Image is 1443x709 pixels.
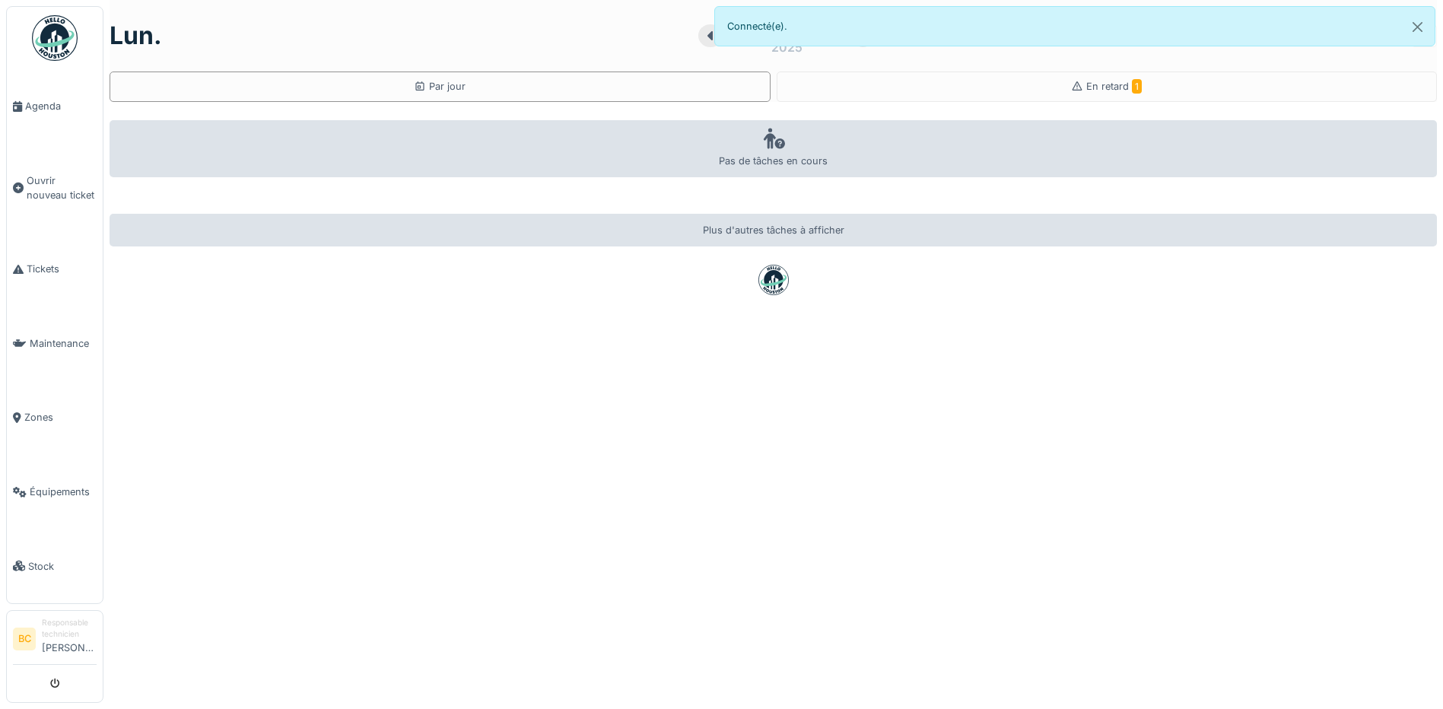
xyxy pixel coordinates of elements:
div: Plus d'autres tâches à afficher [110,214,1437,246]
span: Maintenance [30,336,97,351]
span: Stock [28,559,97,574]
img: Badge_color-CXgf-gQk.svg [32,15,78,61]
a: BC Responsable technicien[PERSON_NAME] [13,617,97,665]
div: Connecté(e). [714,6,1436,46]
span: Tickets [27,262,97,276]
span: En retard [1086,81,1142,92]
img: badge-BVDL4wpA.svg [758,265,789,295]
span: 1 [1132,79,1142,94]
span: Ouvrir nouveau ticket [27,173,97,202]
span: Équipements [30,485,97,499]
li: BC [13,628,36,650]
a: Ouvrir nouveau ticket [7,144,103,233]
a: Zones [7,380,103,455]
div: Responsable technicien [42,617,97,641]
a: Tickets [7,232,103,307]
h1: lun. [110,21,162,50]
a: Stock [7,529,103,603]
span: Agenda [25,99,97,113]
button: Close [1400,7,1435,47]
div: 2025 [771,38,803,56]
a: Agenda [7,69,103,144]
div: Pas de tâches en cours [110,120,1437,177]
div: Par jour [414,79,466,94]
a: Maintenance [7,307,103,381]
span: Zones [24,410,97,424]
li: [PERSON_NAME] [42,617,97,661]
a: Équipements [7,455,103,529]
